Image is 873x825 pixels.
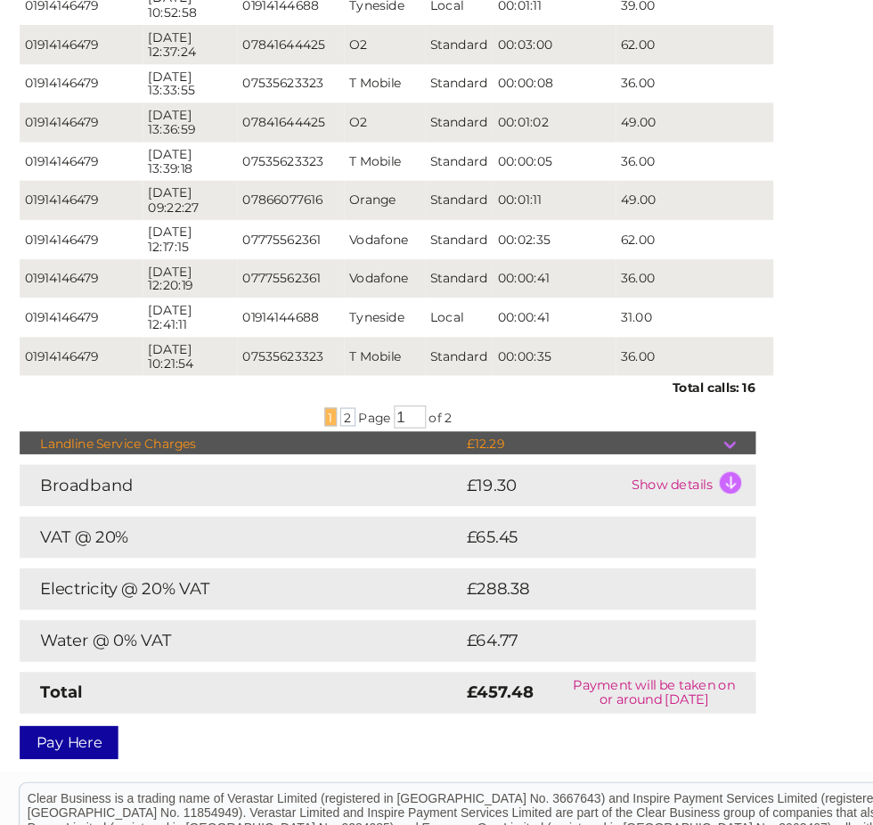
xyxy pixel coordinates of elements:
[17,305,123,339] td: 01914146479
[204,204,296,238] td: 07866077616
[17,448,396,484] td: Broadband
[17,204,123,238] td: 01914146479
[396,582,613,617] td: £64.77
[369,401,379,414] span: of
[427,18,526,31] span: Duration/KB/Msgs
[533,18,661,31] span: Cost ([PERSON_NAME])
[365,305,423,339] td: Local
[396,493,613,528] td: £65.45
[365,204,423,238] td: Standard
[17,537,396,573] td: Electricity @ 20% VAT
[296,339,365,372] td: T Mobile
[396,537,618,573] td: £288.38
[17,104,123,138] td: 01914146479
[123,104,204,138] td: [DATE] 13:33:55
[423,305,529,339] td: 00:00:41
[423,171,529,205] td: 00:00:05
[123,238,204,272] td: [DATE] 12:17:15
[814,76,856,89] a: Log out
[423,137,529,171] td: 00:01:02
[292,399,306,415] span: 2
[365,339,423,372] td: Standard
[423,204,529,238] td: 00:01:11
[423,70,529,104] td: 00:03:00
[529,171,665,205] td: 36.00
[365,272,423,306] td: Standard
[401,635,458,652] strong: £457.48
[204,37,296,70] td: 01914144688
[423,104,529,138] td: 00:00:08
[537,9,660,31] a: 0333 014 3131
[296,70,365,104] td: O2
[204,339,296,372] td: 07535623323
[529,37,665,70] td: 39.00
[308,401,336,414] span: Page
[17,420,396,441] td: Landline Service Charges
[529,137,665,171] td: 49.00
[296,305,365,339] td: Tyneside
[204,238,296,272] td: 07775562361
[538,448,649,484] td: Show details
[423,37,529,70] td: 00:01:11
[529,272,665,306] td: 36.00
[17,70,123,104] td: 01914146479
[204,104,296,138] td: 07535623323
[123,37,204,70] td: [DATE] 10:52:58
[17,171,123,205] td: 01914146479
[17,272,123,306] td: 01914146479
[529,339,665,372] td: 36.00
[126,18,200,31] span: Date/Time
[17,137,123,171] td: 01914146479
[365,104,423,138] td: Standard
[529,70,665,104] td: 62.00
[123,339,204,372] td: [DATE] 10:21:54
[17,37,123,70] td: 01914146479
[296,104,365,138] td: T Mobile
[396,420,622,441] td: £12.29
[365,70,423,104] td: Standard
[423,238,529,272] td: 00:02:35
[654,76,707,89] a: Telecoms
[755,76,798,89] a: Contact
[423,272,529,306] td: 00:00:41
[529,238,665,272] td: 62.00
[208,18,292,31] span: Number Dialled
[17,339,123,372] td: 01914146479
[475,626,649,662] td: Payment will be taken on or around [DATE]
[17,10,859,86] div: Clear Business is a trading name of Verastar Limited (registered in [GEOGRAPHIC_DATA] No. 3667643...
[529,204,665,238] td: 49.00
[559,76,593,89] a: Water
[529,305,665,339] td: 31.00
[17,582,396,617] td: Water @ 0% VAT
[296,37,365,70] td: Tyneside
[296,272,365,306] td: Vodafone
[296,238,365,272] td: Vodafone
[123,305,204,339] td: [DATE] 12:41:11
[17,372,649,388] div: Total calls: 16
[369,18,415,31] span: Call type
[296,137,365,171] td: O2
[17,673,102,701] a: Pay Here
[296,204,365,238] td: Orange
[123,171,204,205] td: [DATE] 13:39:18
[382,401,388,414] span: 2
[204,305,296,339] td: 01914144688
[204,272,296,306] td: 07775562361
[296,171,365,205] td: T Mobile
[365,137,423,171] td: Standard
[365,37,423,70] td: Local
[604,76,643,89] a: Energy
[204,137,296,171] td: 07841644425
[299,18,362,31] span: Destination
[718,76,744,89] a: Blog
[396,448,538,484] td: £19.30
[423,339,529,372] td: 00:00:35
[204,171,296,205] td: 07535623323
[365,238,423,272] td: Standard
[17,238,123,272] td: 01914146479
[123,70,204,104] td: [DATE] 12:37:24
[123,204,204,238] td: [DATE] 09:22:27
[35,635,71,652] strong: Total
[30,46,121,101] img: logo.png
